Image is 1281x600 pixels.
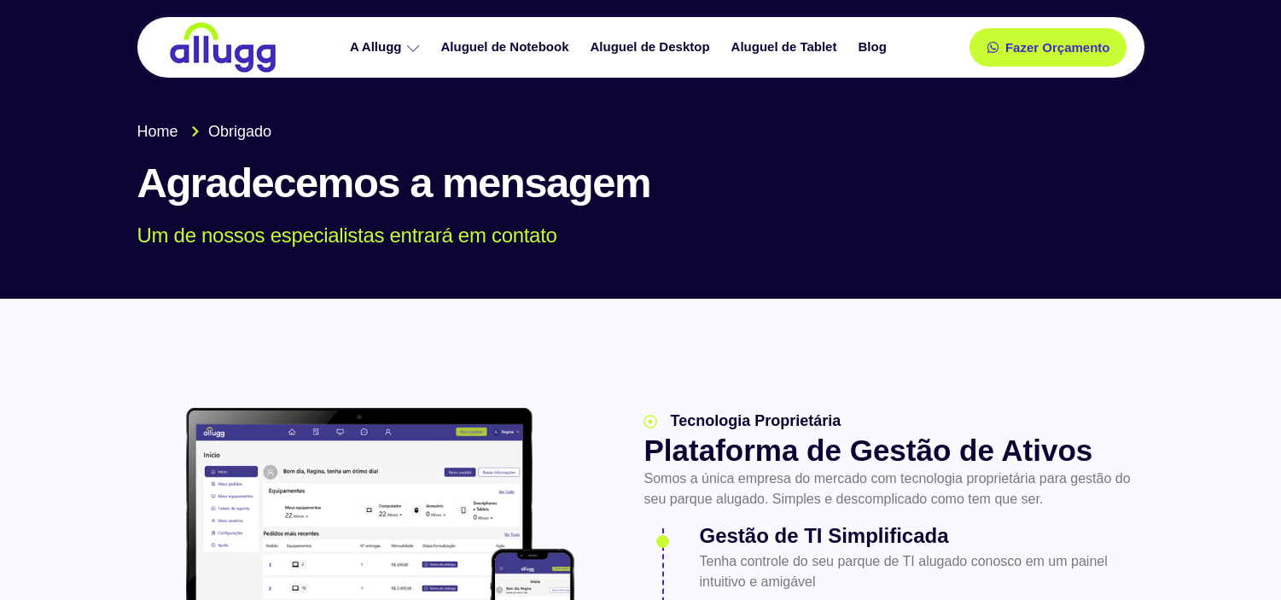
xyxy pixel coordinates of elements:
p: Tenha controle do seu parque de TI alugado conosco em um painel intuitivo e amigável [699,551,1137,592]
span: Fazer Orçamento [1005,41,1110,54]
a: Blog [849,32,899,62]
a: Aluguel de Desktop [582,32,723,62]
a: Aluguel de Notebook [433,32,582,62]
h2: Plataforma de Gestão de Ativos [643,433,1137,469]
span: Tecnologia Proprietária [666,410,841,433]
p: Um de nossos especialistas entrará em contato [137,224,1120,248]
a: A Allugg [341,32,433,62]
h3: Gestão de TI Simplificada [699,521,1137,551]
span: Home [137,120,178,143]
a: Fazer Orçamento [969,28,1127,67]
span: Obrigado [204,120,271,143]
a: Aluguel de Tablet [723,32,850,62]
p: Somos a única empresa do mercado com tecnologia proprietária para gestão do seu parque alugado. S... [643,469,1137,510]
img: locação de TI é Allugg [167,21,278,73]
h1: Agradecemos a mensagem [137,160,1144,207]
